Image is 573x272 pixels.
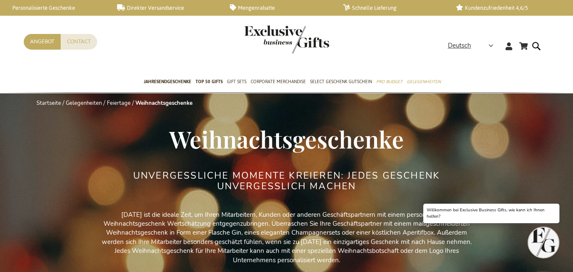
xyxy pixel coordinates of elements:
[144,72,191,93] a: Jahresendgeschenke
[4,4,103,11] a: Personalisierte Geschenke
[227,72,246,93] a: Gift Sets
[244,25,329,53] img: Exclusive Business gifts logo
[448,41,471,50] span: Deutsch
[169,123,404,154] span: Weihnachtsgeschenke
[196,77,223,86] span: TOP 50 Gifts
[61,34,97,50] a: Contact
[244,25,287,53] a: store logo
[407,77,441,86] span: Gelegenheiten
[343,4,442,11] a: Schnelle Lieferung
[66,99,102,107] a: Gelegenheiten
[376,77,402,86] span: Pro Budget
[144,77,191,86] span: Jahresendgeschenke
[407,72,441,93] a: Gelegenheiten
[128,171,446,191] h2: UNVERGESSLICHE MOMENTE KREIEREN: JEDES GESCHENK UNVERGESSLICH MACHEN
[196,72,223,93] a: TOP 50 Gifts
[36,99,61,107] a: Startseite
[96,210,478,265] p: [DATE] ist die ideale Zeit, um Ihren Mitarbeitern, Kunden oder anderen Geschäftspartnern mit eine...
[310,77,372,86] span: Select Geschenk Gutschein
[230,4,329,11] a: Mengenrabatte
[117,4,216,11] a: Direkter Versandservice
[310,72,372,93] a: Select Geschenk Gutschein
[227,77,246,86] span: Gift Sets
[376,72,402,93] a: Pro Budget
[107,99,131,107] a: Feiertage
[135,99,193,107] strong: Weihnachtsgeschenke
[251,72,306,93] a: Corporate Merchandise
[456,4,555,11] a: Kundenzufriedenheit 4,6/5
[24,34,61,50] a: Angebot
[251,77,306,86] span: Corporate Merchandise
